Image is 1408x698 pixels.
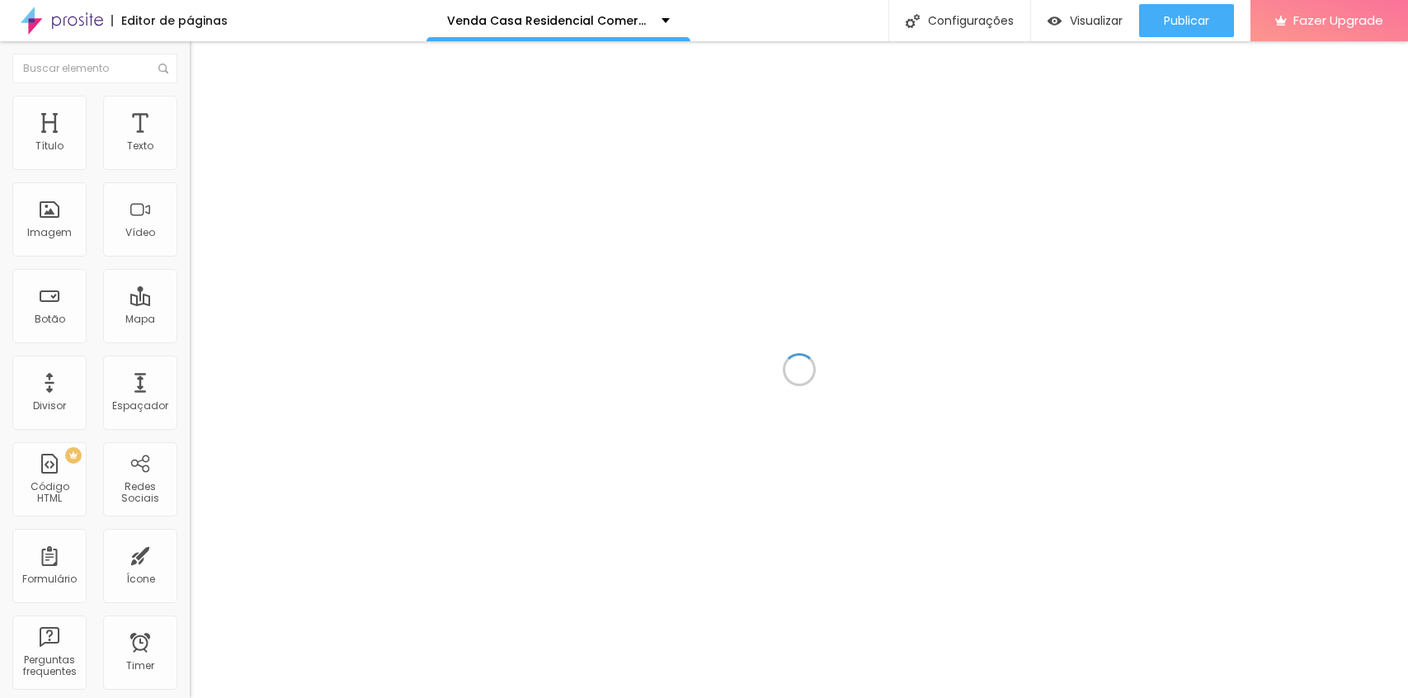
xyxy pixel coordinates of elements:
[16,654,82,678] div: Perguntas frequentes
[1070,14,1123,27] span: Visualizar
[158,64,168,73] img: Icone
[125,227,155,238] div: Vídeo
[127,140,153,152] div: Texto
[126,573,155,585] div: Ícone
[107,481,172,505] div: Redes Sociais
[16,481,82,505] div: Código HTML
[22,573,77,585] div: Formulário
[35,314,65,325] div: Botão
[447,15,649,26] p: Venda Casa Residencial Comercial
[33,400,66,412] div: Divisor
[125,314,155,325] div: Mapa
[35,140,64,152] div: Título
[126,660,154,672] div: Timer
[1293,13,1383,27] span: Fazer Upgrade
[906,14,920,28] img: Icone
[12,54,177,83] input: Buscar elemento
[111,15,228,26] div: Editor de páginas
[1139,4,1234,37] button: Publicar
[1031,4,1139,37] button: Visualizar
[27,227,72,238] div: Imagem
[1048,14,1062,28] img: view-1.svg
[112,400,168,412] div: Espaçador
[1164,14,1209,27] span: Publicar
